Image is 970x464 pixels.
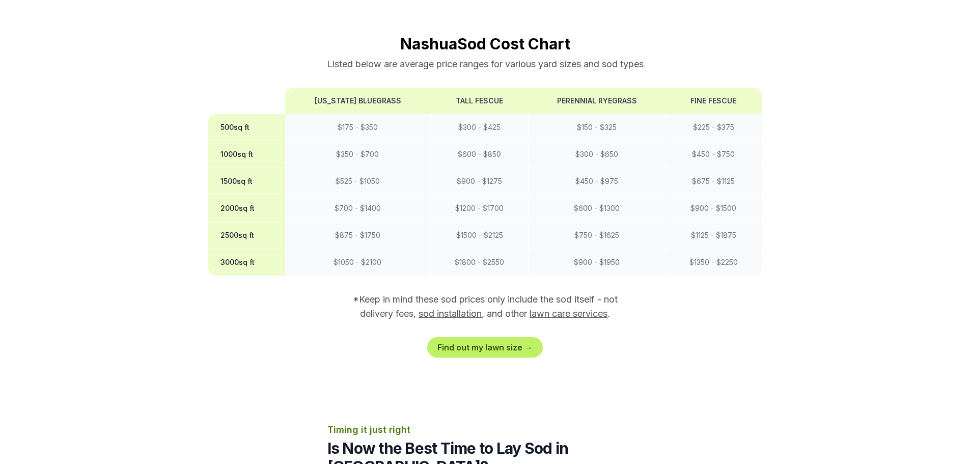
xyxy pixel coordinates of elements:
td: $ 1125 - $ 1875 [666,222,762,249]
th: 2500 sq ft [208,222,285,249]
td: $ 1350 - $ 2250 [666,249,762,276]
td: $ 525 - $ 1050 [285,168,431,195]
td: $ 900 - $ 1275 [431,168,529,195]
th: [US_STATE] Bluegrass [285,88,431,114]
td: $ 175 - $ 350 [285,114,431,141]
th: 1500 sq ft [208,168,285,195]
td: $ 350 - $ 700 [285,141,431,168]
th: Perennial Ryegrass [529,88,666,114]
a: Find out my lawn size → [427,337,543,358]
td: $ 900 - $ 1500 [666,195,762,222]
th: Tall Fescue [431,88,529,114]
a: sod installation [419,308,482,319]
th: Fine Fescue [666,88,762,114]
p: *Keep in mind these sod prices only include the sod itself - not delivery fees, , and other . [339,292,632,321]
td: $ 450 - $ 975 [529,168,666,195]
td: $ 1050 - $ 2100 [285,249,431,276]
td: $ 600 - $ 1300 [529,195,666,222]
th: 3000 sq ft [208,249,285,276]
td: $ 1500 - $ 2125 [431,222,529,249]
td: $ 1800 - $ 2550 [431,249,529,276]
th: 500 sq ft [208,114,285,141]
td: $ 675 - $ 1125 [666,168,762,195]
td: $ 700 - $ 1400 [285,195,431,222]
td: $ 225 - $ 375 [666,114,762,141]
p: Listed below are average price ranges for various yard sizes and sod types [208,57,762,71]
a: lawn care services [530,308,607,319]
td: $ 750 - $ 1625 [529,222,666,249]
p: Timing it just right [327,423,643,437]
th: 1000 sq ft [208,141,285,168]
td: $ 600 - $ 850 [431,141,529,168]
h2: Nashua Sod Cost Chart [208,35,762,53]
td: $ 450 - $ 750 [666,141,762,168]
td: $ 875 - $ 1750 [285,222,431,249]
th: 2000 sq ft [208,195,285,222]
td: $ 300 - $ 650 [529,141,666,168]
td: $ 150 - $ 325 [529,114,666,141]
td: $ 1200 - $ 1700 [431,195,529,222]
td: $ 900 - $ 1950 [529,249,666,276]
td: $ 300 - $ 425 [431,114,529,141]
